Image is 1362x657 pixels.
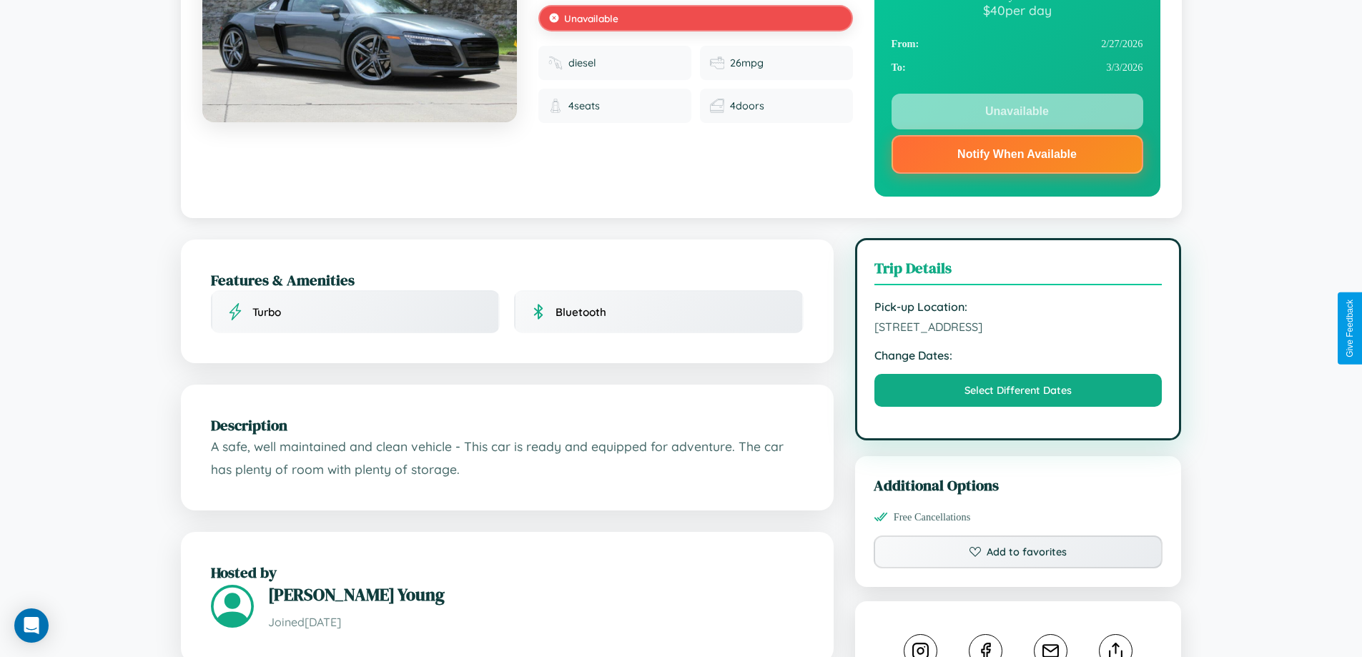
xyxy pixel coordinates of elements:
[874,348,1163,362] strong: Change Dates:
[892,32,1143,56] div: 2 / 27 / 2026
[874,300,1163,314] strong: Pick-up Location:
[710,99,724,113] img: Doors
[568,99,600,112] span: 4 seats
[894,511,971,523] span: Free Cancellations
[1345,300,1355,357] div: Give Feedback
[268,612,804,633] p: Joined [DATE]
[892,94,1143,129] button: Unavailable
[874,374,1163,407] button: Select Different Dates
[892,61,906,74] strong: To:
[892,2,1143,18] div: $ 40 per day
[730,99,764,112] span: 4 doors
[730,56,764,69] span: 26 mpg
[710,56,724,70] img: Fuel efficiency
[268,583,804,606] h3: [PERSON_NAME] Young
[874,535,1163,568] button: Add to favorites
[211,270,804,290] h2: Features & Amenities
[211,562,804,583] h2: Hosted by
[892,56,1143,79] div: 3 / 3 / 2026
[556,305,606,319] span: Bluetooth
[874,475,1163,495] h3: Additional Options
[252,305,281,319] span: Turbo
[892,135,1143,174] button: Notify When Available
[548,56,563,70] img: Fuel type
[568,56,596,69] span: diesel
[548,99,563,113] img: Seats
[874,257,1163,285] h3: Trip Details
[874,320,1163,334] span: [STREET_ADDRESS]
[892,38,919,50] strong: From:
[564,12,618,24] span: Unavailable
[14,608,49,643] div: Open Intercom Messenger
[211,415,804,435] h2: Description
[211,435,804,480] p: A safe, well maintained and clean vehicle - This car is ready and equipped for adventure. The car...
